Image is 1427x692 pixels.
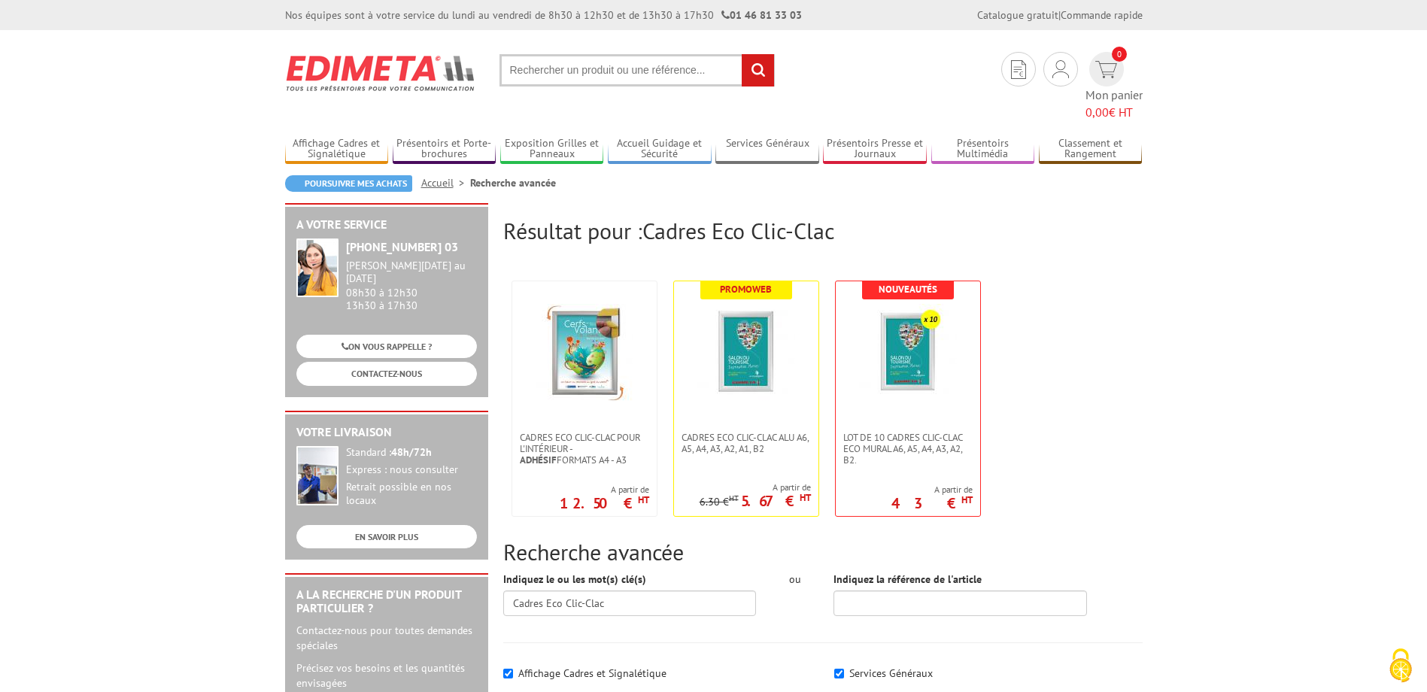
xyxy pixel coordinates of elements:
img: devis rapide [1011,60,1026,79]
h2: Résultat pour : [503,218,1143,243]
div: Retrait possible en nos locaux [346,481,477,508]
b: Promoweb [720,283,772,296]
a: ON VOUS RAPPELLE ? [296,335,477,358]
img: widget-service.jpg [296,238,339,297]
img: Cadres Eco Clic-Clac alu A6, A5, A4, A3, A2, A1, B2 [697,304,795,402]
a: Affichage Cadres et Signalétique [285,137,389,162]
label: Indiquez le ou les mot(s) clé(s) [503,572,646,587]
p: 6.30 € [700,496,739,508]
button: Cookies (fenêtre modale) [1374,641,1427,692]
p: 43 € [891,499,973,508]
img: Lot de 10 cadres Clic-Clac Eco mural A6, A5, A4, A3, A2, B2. [859,304,957,402]
span: 0,00 [1085,105,1109,120]
b: Nouveautés [879,283,937,296]
strong: 01 46 81 33 03 [721,8,802,22]
img: devis rapide [1095,61,1117,78]
h2: A votre service [296,218,477,232]
h2: Recherche avancée [503,539,1143,564]
input: rechercher [742,54,774,86]
a: Cadres Eco Clic-Clac alu A6, A5, A4, A3, A2, A1, B2 [674,432,818,454]
h2: Votre livraison [296,426,477,439]
div: [PERSON_NAME][DATE] au [DATE] [346,259,477,285]
input: Affichage Cadres et Signalétique [503,669,513,678]
img: devis rapide [1052,60,1069,78]
a: Présentoirs Presse et Journaux [823,137,927,162]
strong: [PHONE_NUMBER] 03 [346,239,458,254]
p: 12.50 € [560,499,649,508]
a: Classement et Rangement [1039,137,1143,162]
a: Exposition Grilles et Panneaux [500,137,604,162]
span: Lot de 10 cadres Clic-Clac Eco mural A6, A5, A4, A3, A2, B2. [843,432,973,466]
label: Services Généraux [849,666,933,680]
a: Commande rapide [1061,8,1143,22]
sup: HT [800,491,811,504]
label: Indiquez la référence de l'article [833,572,982,587]
input: Services Généraux [834,669,844,678]
span: 0 [1112,47,1127,62]
a: Présentoirs Multimédia [931,137,1035,162]
label: Affichage Cadres et Signalétique [518,666,666,680]
a: Lot de 10 cadres Clic-Clac Eco mural A6, A5, A4, A3, A2, B2. [836,432,980,466]
span: A partir de [700,481,811,493]
a: Accueil Guidage et Sécurité [608,137,712,162]
div: | [977,8,1143,23]
div: ou [779,572,811,587]
span: A partir de [560,484,649,496]
strong: 48h/72h [391,445,432,459]
img: widget-livraison.jpg [296,446,339,505]
div: Nos équipes sont à votre service du lundi au vendredi de 8h30 à 12h30 et de 13h30 à 17h30 [285,8,802,23]
span: Cadres Eco Clic-Clac pour l'intérieur - formats A4 - A3 [520,432,649,466]
a: Poursuivre mes achats [285,175,412,192]
a: Cadres Eco Clic-Clac pour l'intérieur -Adhésifformats A4 - A3 [512,432,657,466]
div: Express : nous consulter [346,463,477,477]
div: Standard : [346,446,477,460]
p: 5.67 € [741,496,811,505]
li: Recherche avancée [470,175,556,190]
img: Cookies (fenêtre modale) [1382,647,1419,684]
p: Précisez vos besoins et les quantités envisagées [296,660,477,690]
a: devis rapide 0 Mon panier 0,00€ HT [1085,52,1143,121]
img: Cadres Eco Clic-Clac pour l'intérieur - <strong>Adhésif</strong> formats A4 - A3 [536,304,633,402]
h2: A la recherche d'un produit particulier ? [296,588,477,615]
strong: Adhésif [520,454,557,466]
div: 08h30 à 12h30 13h30 à 17h30 [346,259,477,311]
input: Rechercher un produit ou une référence... [499,54,775,86]
p: Contactez-nous pour toutes demandes spéciales [296,623,477,653]
a: CONTACTEZ-NOUS [296,362,477,385]
span: Cadres Eco Clic-Clac alu A6, A5, A4, A3, A2, A1, B2 [682,432,811,454]
span: Cadres Eco Clic-Clac [642,216,834,245]
img: Edimeta [285,45,477,101]
span: Mon panier [1085,86,1143,121]
sup: HT [638,493,649,506]
span: € HT [1085,104,1143,121]
sup: HT [961,493,973,506]
sup: HT [729,493,739,503]
a: Accueil [421,176,470,190]
span: A partir de [891,484,973,496]
a: Catalogue gratuit [977,8,1058,22]
a: Services Généraux [715,137,819,162]
a: Présentoirs et Porte-brochures [393,137,496,162]
a: EN SAVOIR PLUS [296,525,477,548]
